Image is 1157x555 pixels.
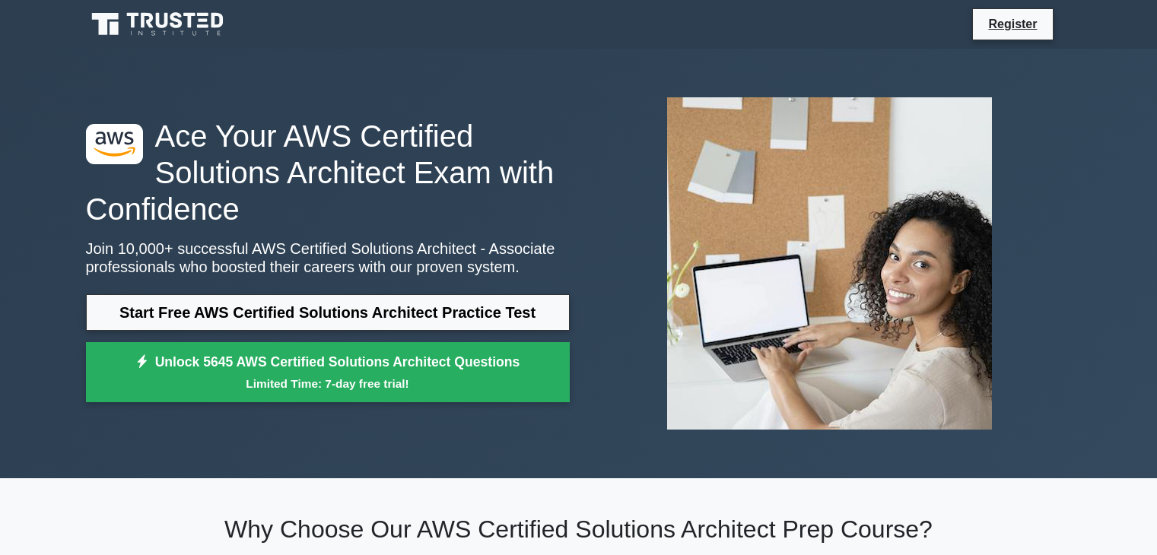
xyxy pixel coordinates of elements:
a: Register [979,14,1046,33]
h1: Ace Your AWS Certified Solutions Architect Exam with Confidence [86,118,570,227]
p: Join 10,000+ successful AWS Certified Solutions Architect - Associate professionals who boosted t... [86,239,570,276]
a: Start Free AWS Certified Solutions Architect Practice Test [86,294,570,331]
h2: Why Choose Our AWS Certified Solutions Architect Prep Course? [86,515,1072,544]
small: Limited Time: 7-day free trial! [105,375,551,392]
a: Unlock 5645 AWS Certified Solutions Architect QuestionsLimited Time: 7-day free trial! [86,342,570,403]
